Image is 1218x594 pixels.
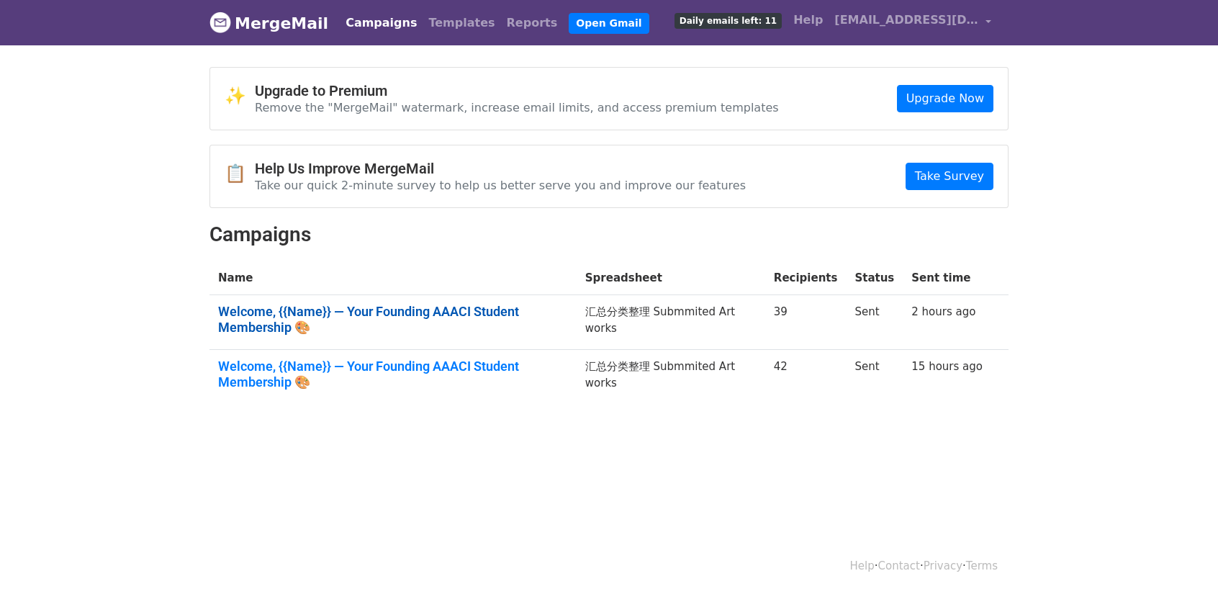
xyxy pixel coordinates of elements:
th: Status [846,261,903,295]
h4: Help Us Improve MergeMail [255,160,746,177]
a: Open Gmail [569,13,649,34]
img: MergeMail logo [209,12,231,33]
a: 2 hours ago [911,305,975,318]
a: Daily emails left: 11 [669,6,788,35]
a: MergeMail [209,8,328,38]
span: ✨ [225,86,255,107]
a: Help [788,6,829,35]
a: Help [850,559,875,572]
td: Sent [846,350,903,405]
a: Reports [501,9,564,37]
a: Welcome, {{Name}} — Your Founding AAACI Student Membership 🎨 [218,359,568,390]
a: Privacy [924,559,962,572]
p: Take our quick 2-minute survey to help us better serve you and improve our features [255,178,746,193]
h2: Campaigns [209,222,1009,247]
a: Templates [423,9,500,37]
th: Name [209,261,577,295]
iframe: Chat Widget [1146,525,1218,594]
a: Upgrade Now [897,85,993,112]
td: Sent [846,295,903,350]
span: [EMAIL_ADDRESS][DOMAIN_NAME] [834,12,978,29]
a: [EMAIL_ADDRESS][DOMAIN_NAME] [829,6,997,40]
a: Campaigns [340,9,423,37]
td: 42 [765,350,847,405]
td: 汇总分类整理 Submmited Art works [577,295,765,350]
a: 15 hours ago [911,360,983,373]
h4: Upgrade to Premium [255,82,779,99]
th: Spreadsheet [577,261,765,295]
p: Remove the "MergeMail" watermark, increase email limits, and access premium templates [255,100,779,115]
a: Welcome, {{Name}} — Your Founding AAACI Student Membership 🎨 [218,304,568,335]
td: 汇总分类整理 Submmited Art works [577,350,765,405]
a: Terms [966,559,998,572]
span: Daily emails left: 11 [675,13,782,29]
td: 39 [765,295,847,350]
a: Take Survey [906,163,993,190]
th: Sent time [903,261,991,295]
a: Contact [878,559,920,572]
span: 📋 [225,163,255,184]
th: Recipients [765,261,847,295]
